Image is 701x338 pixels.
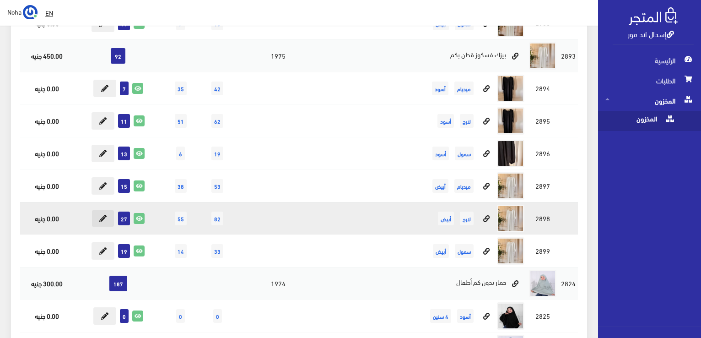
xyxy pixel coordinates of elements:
[118,114,130,128] span: 11
[42,5,57,21] a: EN
[559,39,578,72] td: 2893
[20,137,73,169] td: 0.00 جنيه
[598,111,701,131] a: المخزون
[497,107,524,135] img: byzk-fskoz-ktn-bkm.jpg
[20,267,73,300] td: 300.00 جنيه
[529,42,556,70] img: byzk-fskoz-ktn-bkm.jpg
[433,244,449,258] span: أبيض
[23,5,38,20] img: ...
[460,212,474,225] span: لارج
[236,39,320,72] td: 1975
[211,244,223,258] span: 33
[432,179,448,193] span: أبيض
[211,179,223,193] span: 53
[175,212,187,225] span: 55
[20,169,73,202] td: 0.00 جنيه
[598,91,701,111] a: المخزون
[529,270,556,297] img: khmar-bdon-km-atfal.jpg
[118,147,130,160] span: 13
[175,82,187,95] span: 35
[45,7,53,18] u: EN
[629,7,678,25] img: .
[455,244,474,258] span: سمول
[20,72,73,104] td: 0.00 جنيه
[7,5,38,19] a: ... Noha
[598,50,701,71] a: الرئيسية
[320,267,527,300] td: خمار بدون كم أطفال
[213,309,222,323] span: 0
[527,72,559,104] td: 2894
[497,140,524,167] img: byzk-fskoz-ktn-bkm.jpg
[497,75,524,102] img: byzk-fskoz-ktn-bkm.jpg
[20,300,73,332] td: 0.00 جنيه
[211,114,223,128] span: 62
[236,267,320,300] td: 1974
[211,147,223,160] span: 19
[527,137,559,169] td: 2896
[11,275,46,310] iframe: Drift Widget Chat Controller
[20,202,73,234] td: 0.00 جنيه
[438,212,454,225] span: أبيض
[120,309,129,323] span: 0
[437,114,454,128] span: أسود
[175,244,187,258] span: 14
[109,276,127,291] span: 187
[605,50,694,71] span: الرئيسية
[497,237,524,265] img: byzk-fskoz-ktn-bkm.jpg
[432,147,449,160] span: أسود
[559,267,578,300] td: 2824
[211,212,223,225] span: 82
[460,114,474,128] span: لارج
[432,82,448,95] span: أسود
[320,39,527,72] td: بيزك فسكوز قطن بكم
[118,212,130,225] span: 27
[455,147,474,160] span: سمول
[111,48,125,64] span: 92
[211,82,223,95] span: 42
[175,179,187,193] span: 38
[527,300,559,332] td: 2825
[598,71,701,91] a: الطلبات
[176,309,185,323] span: 0
[497,205,524,232] img: byzk-fskoz-ktn-bkm.jpg
[454,82,474,95] span: ميديام
[527,202,559,234] td: 2898
[605,111,675,131] span: المخزون
[457,309,474,323] span: أسود
[454,179,474,193] span: ميديام
[497,172,524,200] img: byzk-fskoz-ktn-bkm.jpg
[527,234,559,267] td: 2899
[628,27,674,40] a: إسدال اند مور
[20,39,73,72] td: 450.00 جنيه
[430,309,451,323] span: 4 سنين
[527,104,559,137] td: 2895
[118,244,130,258] span: 19
[20,104,73,137] td: 0.00 جنيه
[527,169,559,202] td: 2897
[497,302,524,330] img: khmar-bdon-km-atfal.jpg
[176,147,185,160] span: 6
[605,71,694,91] span: الطلبات
[120,82,129,95] span: 7
[7,6,22,17] span: Noha
[118,179,130,193] span: 15
[175,114,187,128] span: 51
[20,234,73,267] td: 0.00 جنيه
[605,91,694,111] span: المخزون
